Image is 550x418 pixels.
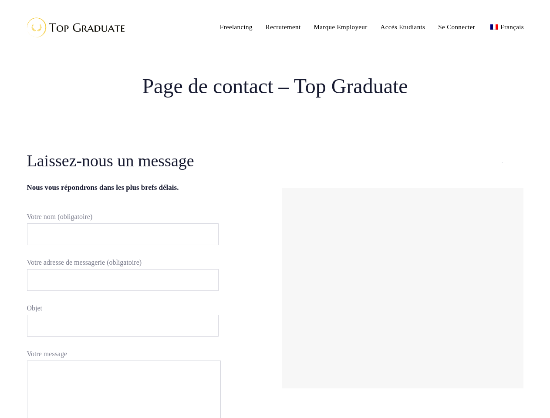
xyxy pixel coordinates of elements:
img: Français [490,24,498,30]
span: Freelancing [220,24,253,30]
span: Accès Etudiants [381,24,425,30]
input: Votre nom (obligatoire) [27,223,219,245]
span: Français [500,24,524,30]
h6: Nous vous répondrons dans les plus brefs délais. [27,182,269,193]
label: Votre adresse de messagerie (obligatoire) [27,256,219,300]
img: Top Graduate [20,13,128,41]
span: Se Connecter [438,24,475,30]
h2: Laissez-nous un message [27,149,269,172]
span: Recrutement [266,24,301,30]
label: Votre nom (obligatoire) [27,210,219,254]
span: Page de contact – Top Graduate [142,73,408,100]
label: Objet [27,302,219,345]
input: Objet [27,315,219,337]
span: Marque Employeur [314,24,368,30]
input: Votre adresse de messagerie (obligatoire) [27,269,219,291]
